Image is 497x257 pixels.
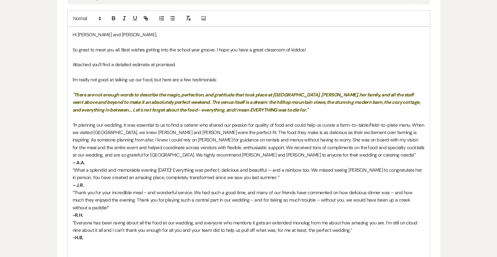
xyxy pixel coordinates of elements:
[73,92,421,113] em: "There are not enough words to describe the magic, perfection, and gratitude that took place at [...
[73,182,84,188] strong: – J.R.
[73,189,414,211] span: “Thank you for your incredible meal – and wonderful service. We had such a good time, and many of...
[73,46,425,53] p: So great to meet you all. Best wishes getting into the school year groove. I hope you have a grea...
[73,167,423,180] span: “What a splendid and memorable evening [DATE]! Everything was perfect, delicious and beautiful — ...
[73,122,425,158] span: “In planning our wedding, it was essential to us to find a caterer who shared our passion for qua...
[73,61,425,68] p: Attached you'll find a detailed estimate at promised.
[73,220,418,233] span: “Everyone has been raving about all the food at our wedding, and everyone who mentions it gets an...
[73,160,85,166] strong: – A.A.
[73,234,83,241] strong: -H.B.
[73,31,425,38] p: Hi [PERSON_NAME] and [PERSON_NAME],
[73,212,83,218] strong: -R.H.
[73,76,425,83] p: I'm really not good at talking up our food, but here are a few testimonials:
